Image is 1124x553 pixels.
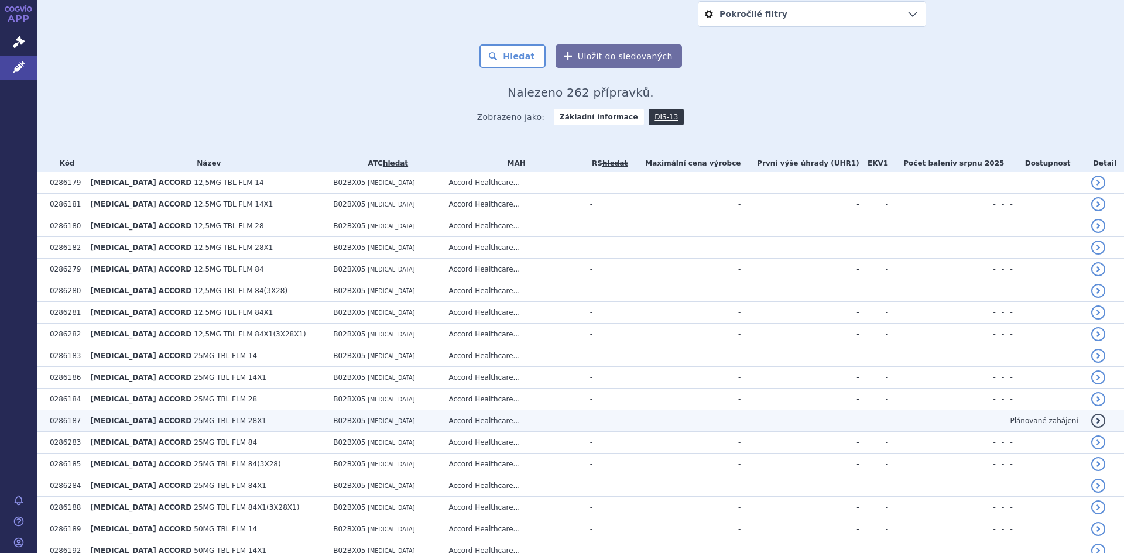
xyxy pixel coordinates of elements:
[996,302,1005,324] td: -
[859,215,888,237] td: -
[556,44,682,68] button: Uložit do sledovaných
[741,259,859,280] td: -
[368,353,414,359] span: [MEDICAL_DATA]
[91,417,192,425] span: [MEDICAL_DATA] ACCORD
[1091,414,1105,428] a: detail
[443,497,584,518] td: Accord Healthcare...
[859,475,888,497] td: -
[630,389,741,410] td: -
[194,243,273,252] span: 12,5MG TBL FLM 28X1
[333,460,365,468] span: B02BX05
[888,154,1004,172] th: Počet balení
[741,497,859,518] td: -
[368,396,414,403] span: [MEDICAL_DATA]
[44,154,85,172] th: Kód
[194,438,257,446] span: 25MG TBL FLM 84
[194,200,273,208] span: 12,5MG TBL FLM 14X1
[44,237,85,259] td: 0286182
[1004,194,1085,215] td: -
[584,324,630,345] td: -
[602,159,628,167] a: vyhledávání neobsahuje žádnou platnou referenční skupinu
[1004,154,1085,172] th: Dostupnost
[91,287,192,295] span: [MEDICAL_DATA] ACCORD
[859,389,888,410] td: -
[741,194,859,215] td: -
[1004,475,1085,497] td: -
[741,237,859,259] td: -
[443,194,584,215] td: Accord Healthcare...
[91,178,192,187] span: [MEDICAL_DATA] ACCORD
[859,172,888,194] td: -
[1004,302,1085,324] td: -
[477,109,545,125] span: Zobrazeno jako:
[368,180,414,186] span: [MEDICAL_DATA]
[996,172,1005,194] td: -
[741,518,859,540] td: -
[91,352,192,360] span: [MEDICAL_DATA] ACCORD
[584,237,630,259] td: -
[996,367,1005,389] td: -
[888,237,996,259] td: -
[859,454,888,475] td: -
[584,215,630,237] td: -
[1004,410,1085,432] td: Plánované zahájení
[368,266,414,273] span: [MEDICAL_DATA]
[741,345,859,367] td: -
[194,525,257,533] span: 50MG TBL FLM 14
[327,154,443,172] th: ATC
[996,410,1005,432] td: -
[333,417,365,425] span: B02BX05
[44,194,85,215] td: 0286181
[443,345,584,367] td: Accord Healthcare...
[194,352,257,360] span: 25MG TBL FLM 14
[1004,172,1085,194] td: -
[554,109,644,125] strong: Základní informace
[630,345,741,367] td: -
[194,287,287,295] span: 12,5MG TBL FLM 84(3X28)
[741,389,859,410] td: -
[584,280,630,302] td: -
[368,483,414,489] span: [MEDICAL_DATA]
[888,410,996,432] td: -
[194,178,263,187] span: 12,5MG TBL FLM 14
[630,497,741,518] td: -
[630,215,741,237] td: -
[859,259,888,280] td: -
[584,154,630,172] th: RS
[443,410,584,432] td: Accord Healthcare...
[44,497,85,518] td: 0286188
[443,367,584,389] td: Accord Healthcare...
[1091,457,1105,471] a: detail
[630,172,741,194] td: -
[1091,197,1105,211] a: detail
[630,454,741,475] td: -
[996,259,1005,280] td: -
[1004,215,1085,237] td: -
[194,482,266,490] span: 25MG TBL FLM 84X1
[333,222,365,230] span: B02BX05
[584,410,630,432] td: -
[859,518,888,540] td: -
[91,200,192,208] span: [MEDICAL_DATA] ACCORD
[584,454,630,475] td: -
[1004,454,1085,475] td: -
[443,280,584,302] td: Accord Healthcare...
[630,432,741,454] td: -
[996,345,1005,367] td: -
[584,518,630,540] td: -
[368,245,414,251] span: [MEDICAL_DATA]
[741,324,859,345] td: -
[1004,389,1085,410] td: -
[630,475,741,497] td: -
[194,308,273,317] span: 12,5MG TBL FLM 84X1
[741,454,859,475] td: -
[859,497,888,518] td: -
[1091,522,1105,536] a: detail
[91,395,192,403] span: [MEDICAL_DATA] ACCORD
[443,237,584,259] td: Accord Healthcare...
[888,518,996,540] td: -
[584,172,630,194] td: -
[630,518,741,540] td: -
[443,302,584,324] td: Accord Healthcare...
[888,389,996,410] td: -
